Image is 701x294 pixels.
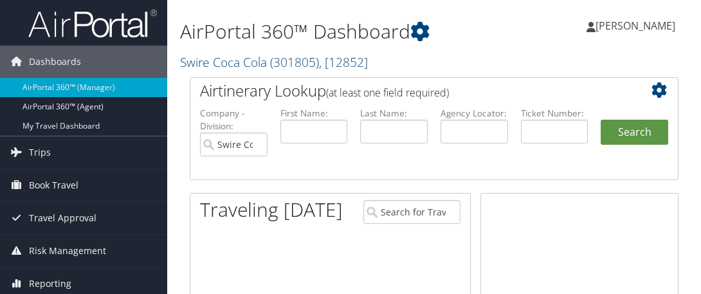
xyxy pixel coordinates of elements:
[29,46,81,78] span: Dashboards
[601,120,668,145] button: Search
[587,6,688,45] a: [PERSON_NAME]
[200,80,628,102] h2: Airtinerary Lookup
[360,107,428,120] label: Last Name:
[29,169,78,201] span: Book Travel
[180,18,519,45] h1: AirPortal 360™ Dashboard
[180,53,368,71] a: Swire Coca Cola
[441,107,508,120] label: Agency Locator:
[521,107,588,120] label: Ticket Number:
[363,200,460,224] input: Search for Traveler
[200,196,343,223] h1: Traveling [DATE]
[280,107,348,120] label: First Name:
[200,107,268,133] label: Company - Division:
[28,8,157,39] img: airportal-logo.png
[326,86,449,100] span: (at least one field required)
[319,53,368,71] span: , [ 12852 ]
[29,136,51,169] span: Trips
[29,202,96,234] span: Travel Approval
[270,53,319,71] span: ( 301805 )
[29,235,106,267] span: Risk Management
[596,19,675,33] span: [PERSON_NAME]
